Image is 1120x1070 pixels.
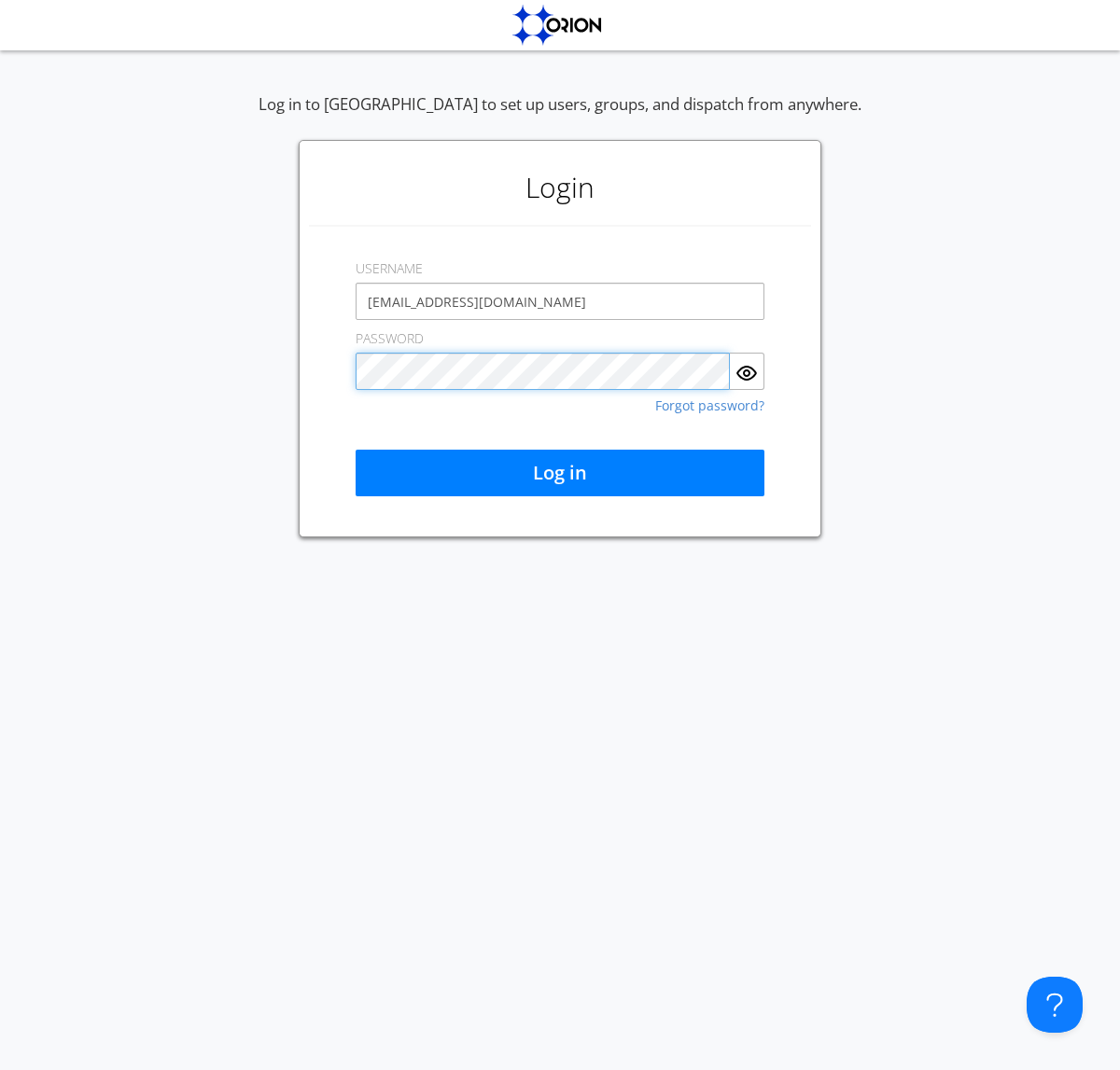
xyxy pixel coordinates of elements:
[730,353,764,390] button: Show Password
[356,329,424,348] label: PASSWORD
[1027,977,1083,1033] iframe: Toggle Customer Support
[356,353,730,390] input: Password
[309,150,811,225] h1: Login
[655,399,764,412] a: Forgot password?
[356,259,423,278] label: USERNAME
[259,93,861,140] div: Log in to [GEOGRAPHIC_DATA] to set up users, groups, and dispatch from anywhere.
[356,450,764,496] button: Log in
[735,362,758,384] img: eye.svg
